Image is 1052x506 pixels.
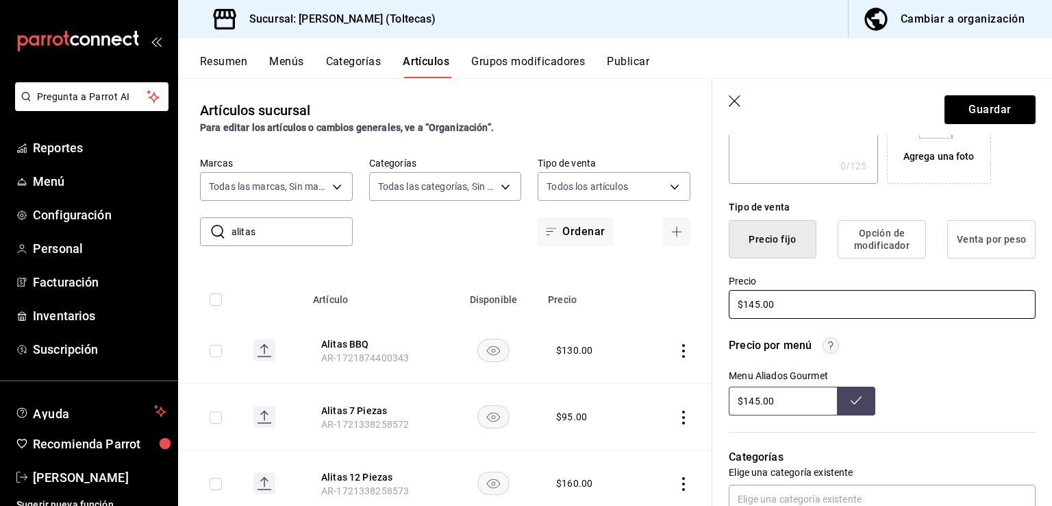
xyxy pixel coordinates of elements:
div: $ 95.00 [556,410,587,424]
span: Reportes [33,138,166,157]
div: $ 130.00 [556,344,592,357]
button: actions [677,477,690,491]
span: Facturación [33,273,166,291]
span: Configuración [33,206,166,224]
button: Ordenar [538,217,613,246]
span: [PERSON_NAME] [33,468,166,487]
p: Categorías [729,449,1036,466]
div: navigation tabs [200,55,1052,78]
th: Artículo [305,274,447,317]
button: actions [677,344,690,358]
button: availability-product [477,339,510,362]
span: Recomienda Parrot [33,435,166,453]
th: Precio [540,274,638,317]
button: Artículos [403,55,449,78]
label: Precio [729,276,1036,286]
button: edit-product-location [321,337,431,351]
div: Artículos sucursal [200,100,310,121]
span: Todas las marcas, Sin marca [209,180,327,193]
button: actions [677,411,690,424]
div: 0 /125 [840,159,867,173]
span: Todas las categorías, Sin categoría [378,180,497,193]
button: Precio fijo [729,220,816,258]
button: Venta por peso [947,220,1036,258]
button: Grupos modificadores [471,55,585,78]
div: Precio por menú [729,337,812,354]
span: Inventarios [33,306,166,325]
label: Marcas [200,158,353,168]
input: Buscar artículo [231,218,353,245]
button: open_drawer_menu [151,36,162,47]
div: Tipo de venta [729,200,1036,215]
div: $ 160.00 [556,477,592,490]
th: Disponible [447,274,540,317]
button: Opción de modificador [838,220,926,258]
button: Categorías [326,55,381,78]
div: Agrega una foto [903,149,975,164]
button: edit-product-location [321,404,431,418]
span: Personal [33,239,166,258]
strong: Para editar los artículos o cambios generales, ve a “Organización”. [200,122,494,133]
p: Elige una categoría existente [729,466,1036,479]
span: Suscripción [33,340,166,359]
button: Guardar [944,95,1036,124]
button: Publicar [607,55,649,78]
button: Menús [269,55,303,78]
input: $0.00 [729,290,1036,319]
button: edit-product-location [321,470,431,484]
h3: Sucursal: [PERSON_NAME] (Toltecas) [238,11,436,27]
input: Sin ajuste [729,387,837,415]
span: Pregunta a Parrot AI [37,90,147,104]
span: Ayuda [33,403,149,420]
label: Categorías [369,158,522,168]
button: Pregunta a Parrot AI [15,82,168,111]
a: Pregunta a Parrot AI [10,99,168,114]
div: Menu Aliados Gourmet [729,370,875,381]
span: AR-1721338258572 [321,419,409,430]
button: availability-product [477,472,510,495]
div: Cambiar a organización [901,10,1025,29]
label: Tipo de venta [538,158,690,168]
span: Todos los artículos [547,180,628,193]
span: AR-1721338258573 [321,485,409,496]
span: Menú [33,172,166,191]
span: AR-1721874400343 [321,352,409,363]
button: availability-product [477,405,510,429]
button: Resumen [200,55,247,78]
